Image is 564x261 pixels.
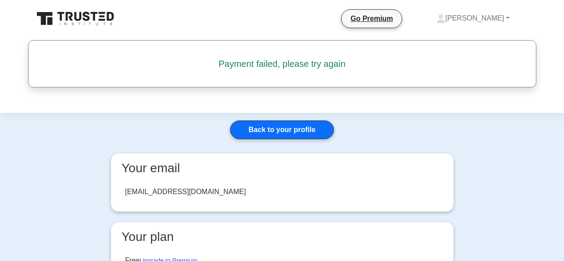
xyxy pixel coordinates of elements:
div: [EMAIL_ADDRESS][DOMAIN_NAME] [125,186,246,197]
a: Go Premium [345,13,398,24]
a: [PERSON_NAME] [415,9,531,27]
h3: Your plan [118,229,446,244]
h5: Payment failed, please try again [48,58,516,69]
a: Back to your profile [230,120,333,139]
h3: Your email [118,161,446,176]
